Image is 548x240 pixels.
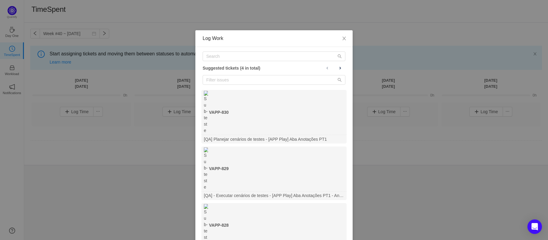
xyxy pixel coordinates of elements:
[203,75,345,85] input: Filter issues
[338,78,342,82] i: icon: search
[201,135,347,143] div: [QA] Planejar cenários de testes - [APP Play] Aba Anotações PT1
[209,166,229,172] b: VAPP-829
[204,91,208,134] img: Sub-teste
[201,192,347,200] div: [QA] - Executar cenários de testes - [APP Play] Aba Anotações PT1 - Android
[342,36,347,41] i: icon: close
[203,35,345,42] div: Log Work
[209,109,229,116] b: VAPP-830
[203,51,345,61] input: Search
[527,219,542,234] div: Open Intercom Messenger
[203,64,345,72] div: Suggested tickets (4 in total)
[336,30,353,47] button: Close
[338,54,342,58] i: icon: search
[209,222,229,228] b: VAPP-828
[204,147,208,190] img: Sub-teste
